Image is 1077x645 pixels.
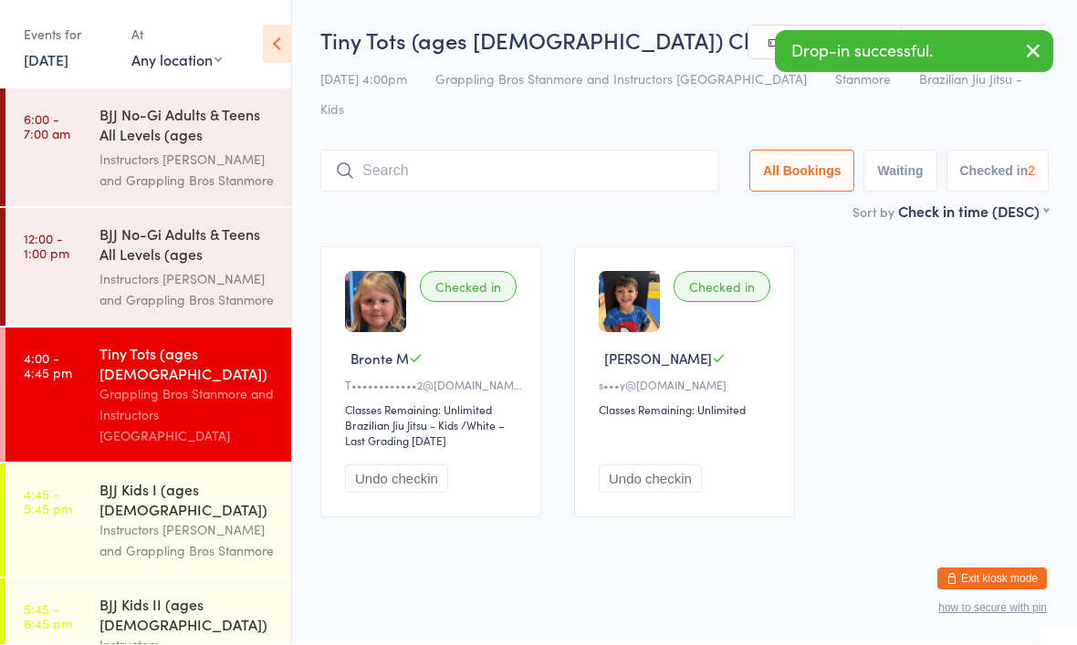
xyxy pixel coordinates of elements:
[775,31,1053,73] div: Drop-in successful.
[24,487,72,516] time: 4:45 - 5:45 pm
[5,209,291,327] a: 12:00 -1:00 pmBJJ No-Gi Adults & Teens All Levels (ages [DEMOGRAPHIC_DATA]+)Instructors [PERSON_N...
[599,272,660,333] img: image1746604530.png
[320,26,1049,56] h2: Tiny Tots (ages [DEMOGRAPHIC_DATA]) Check-in
[24,602,72,631] time: 5:45 - 6:45 pm
[131,20,222,50] div: At
[24,112,70,141] time: 6:00 - 7:00 am
[1028,164,1035,179] div: 2
[835,70,891,88] span: Stanmore
[99,224,276,269] div: BJJ No-Gi Adults & Teens All Levels (ages [DEMOGRAPHIC_DATA]+)
[345,272,406,333] img: image1755672843.png
[99,520,276,562] div: Instructors [PERSON_NAME] and Grappling Bros Stanmore
[24,50,68,70] a: [DATE]
[938,602,1047,615] button: how to secure with pin
[131,50,222,70] div: Any location
[350,349,409,369] span: Bronte M
[99,105,276,150] div: BJJ No-Gi Adults & Teens All Levels (ages [DEMOGRAPHIC_DATA]+)
[5,89,291,207] a: 6:00 -7:00 amBJJ No-Gi Adults & Teens All Levels (ages [DEMOGRAPHIC_DATA]+)Instructors [PERSON_NA...
[99,595,276,635] div: BJJ Kids II (ages [DEMOGRAPHIC_DATA])
[863,151,936,192] button: Waiting
[24,232,69,261] time: 12:00 - 1:00 pm
[937,568,1047,590] button: Exit kiosk mode
[852,203,894,222] label: Sort by
[420,272,517,303] div: Checked in
[435,70,807,88] span: Grappling Bros Stanmore and Instructors [GEOGRAPHIC_DATA]
[345,402,522,418] div: Classes Remaining: Unlimited
[599,402,776,418] div: Classes Remaining: Unlimited
[749,151,855,192] button: All Bookings
[99,384,276,447] div: Grappling Bros Stanmore and Instructors [GEOGRAPHIC_DATA]
[345,418,458,433] div: Brazilian Jiu Jitsu - Kids
[24,20,113,50] div: Events for
[898,202,1049,222] div: Check in time (DESC)
[320,70,407,88] span: [DATE] 4:00pm
[599,378,776,393] div: s•••y@[DOMAIN_NAME]
[345,465,448,494] button: Undo checkin
[345,378,522,393] div: T••••••••••••2@[DOMAIN_NAME]
[5,464,291,577] a: 4:45 -5:45 pmBJJ Kids I (ages [DEMOGRAPHIC_DATA])Instructors [PERSON_NAME] and Grappling Bros Sta...
[674,272,770,303] div: Checked in
[946,151,1050,192] button: Checked in2
[599,465,702,494] button: Undo checkin
[320,151,719,192] input: Search
[24,351,72,380] time: 4:00 - 4:45 pm
[99,150,276,192] div: Instructors [PERSON_NAME] and Grappling Bros Stanmore
[99,480,276,520] div: BJJ Kids I (ages [DEMOGRAPHIC_DATA])
[99,344,276,384] div: Tiny Tots (ages [DEMOGRAPHIC_DATA])
[604,349,712,369] span: [PERSON_NAME]
[5,328,291,463] a: 4:00 -4:45 pmTiny Tots (ages [DEMOGRAPHIC_DATA])Grappling Bros Stanmore and Instructors [GEOGRAPH...
[99,269,276,311] div: Instructors [PERSON_NAME] and Grappling Bros Stanmore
